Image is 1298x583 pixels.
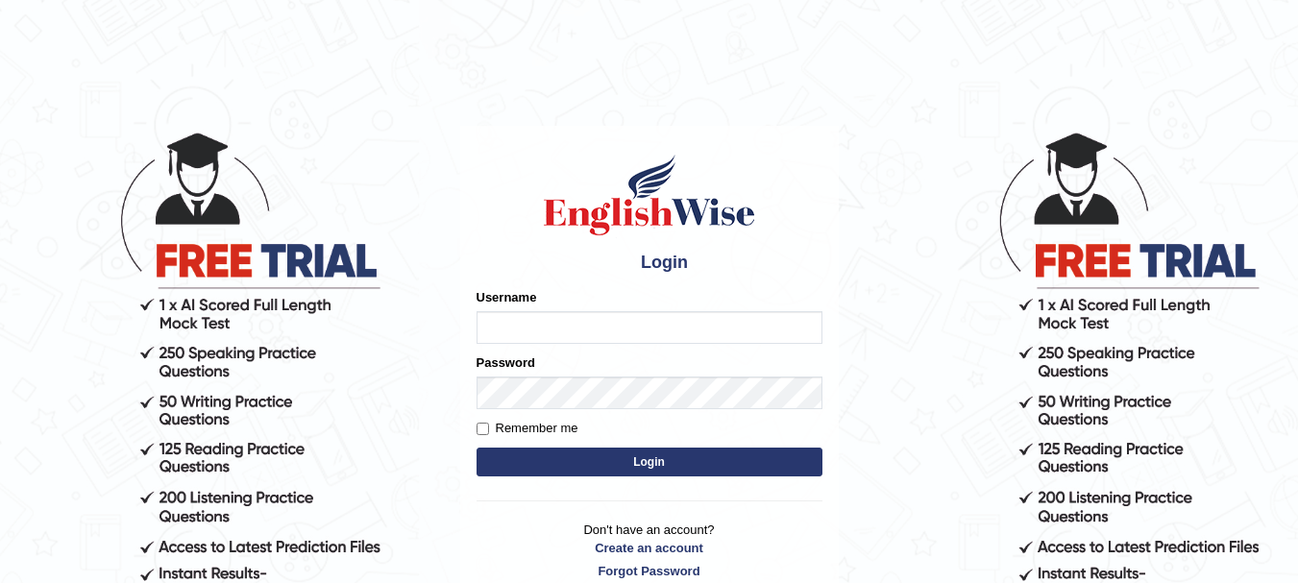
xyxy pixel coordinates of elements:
button: Login [477,448,822,476]
a: Create an account [477,539,822,557]
input: Remember me [477,423,489,435]
img: Logo of English Wise sign in for intelligent practice with AI [540,152,759,238]
p: Don't have an account? [477,521,822,580]
label: Username [477,288,537,306]
label: Password [477,353,535,372]
h4: Login [477,248,822,279]
a: Forgot Password [477,562,822,580]
label: Remember me [477,419,578,438]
